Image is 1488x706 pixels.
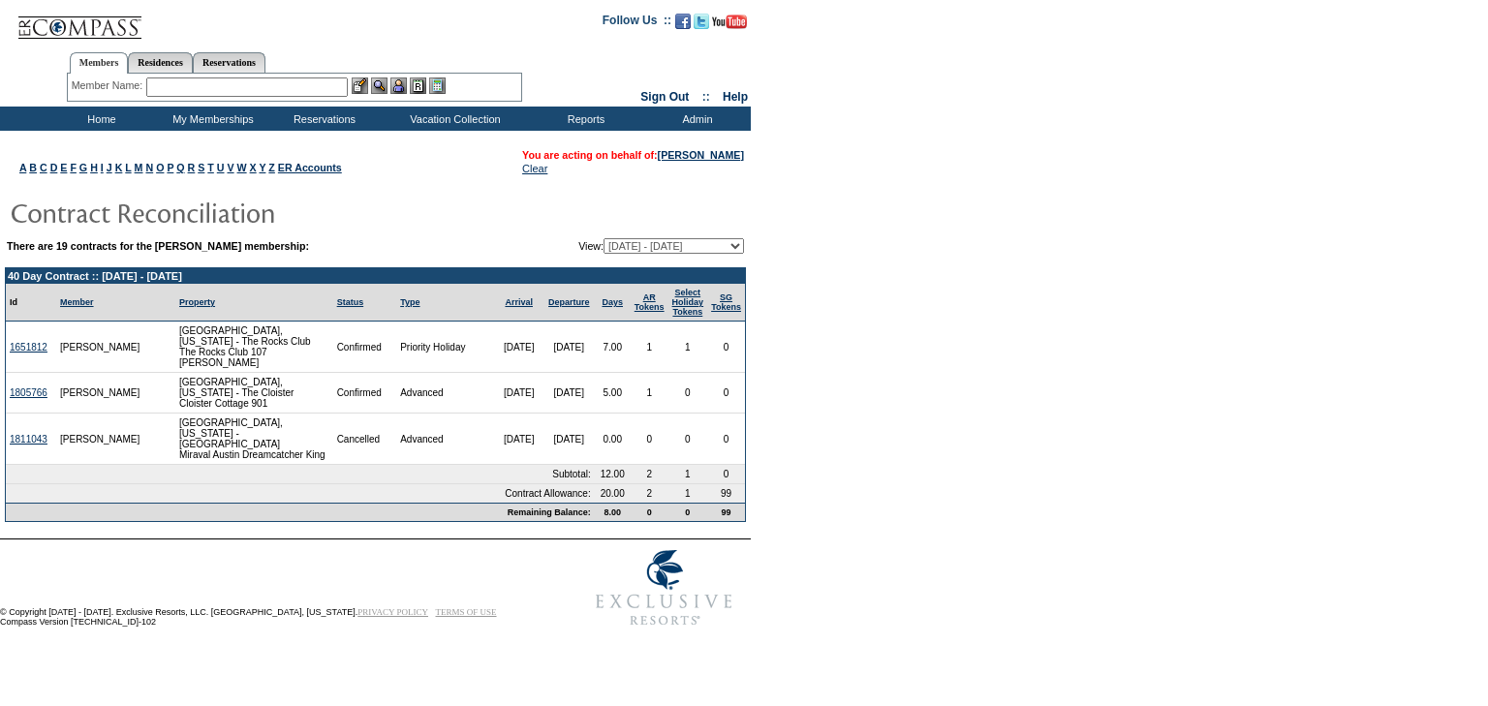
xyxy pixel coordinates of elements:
[429,77,446,94] img: b_calculator.gif
[250,162,257,173] a: X
[543,414,595,465] td: [DATE]
[707,322,745,373] td: 0
[390,77,407,94] img: Impersonate
[6,465,595,484] td: Subtotal:
[712,19,747,31] a: Subscribe to our YouTube Channel
[602,297,623,307] a: Days
[543,322,595,373] td: [DATE]
[237,162,247,173] a: W
[668,322,708,373] td: 1
[631,322,668,373] td: 1
[595,503,631,521] td: 8.00
[378,107,528,131] td: Vacation Collection
[60,162,67,173] a: E
[128,52,193,73] a: Residences
[29,162,37,173] a: B
[707,414,745,465] td: 0
[56,414,144,465] td: [PERSON_NAME]
[333,322,397,373] td: Confirmed
[631,503,668,521] td: 0
[577,539,751,636] img: Exclusive Resorts
[266,107,378,131] td: Reservations
[494,414,542,465] td: [DATE]
[268,162,275,173] a: Z
[115,162,123,173] a: K
[631,484,668,503] td: 2
[631,373,668,414] td: 1
[494,322,542,373] td: [DATE]
[707,484,745,503] td: 99
[155,107,266,131] td: My Memberships
[60,297,94,307] a: Member
[635,292,665,312] a: ARTokens
[333,414,397,465] td: Cancelled
[595,465,631,484] td: 12.00
[522,149,744,161] span: You are acting on behalf of:
[175,414,333,465] td: [GEOGRAPHIC_DATA], [US_STATE] - [GEOGRAPHIC_DATA] Miraval Austin Dreamcatcher King
[595,484,631,503] td: 20.00
[10,342,47,353] a: 1651812
[72,77,146,94] div: Member Name:
[6,503,595,521] td: Remaining Balance:
[179,297,215,307] a: Property
[50,162,58,173] a: D
[396,373,494,414] td: Advanced
[658,149,744,161] a: [PERSON_NAME]
[56,322,144,373] td: [PERSON_NAME]
[436,607,497,617] a: TERMS OF USE
[101,162,104,173] a: I
[107,162,112,173] a: J
[543,373,595,414] td: [DATE]
[90,162,98,173] a: H
[70,162,77,173] a: F
[631,414,668,465] td: 0
[19,162,26,173] a: A
[522,163,547,174] a: Clear
[357,607,428,617] a: PRIVACY POLICY
[167,162,173,173] a: P
[694,19,709,31] a: Follow us on Twitter
[156,162,164,173] a: O
[711,292,741,312] a: SGTokens
[188,162,196,173] a: R
[175,322,333,373] td: [GEOGRAPHIC_DATA], [US_STATE] - The Rocks Club The Rocks Club 107 [PERSON_NAME]
[631,465,668,484] td: 2
[193,52,265,73] a: Reservations
[640,90,689,104] a: Sign Out
[668,465,708,484] td: 1
[10,193,397,231] img: pgTtlContractReconciliation.gif
[723,90,748,104] a: Help
[70,52,129,74] a: Members
[505,297,533,307] a: Arrival
[595,373,631,414] td: 5.00
[400,297,419,307] a: Type
[396,414,494,465] td: Advanced
[333,373,397,414] td: Confirmed
[6,484,595,503] td: Contract Allowance:
[176,162,184,173] a: Q
[494,373,542,414] td: [DATE]
[410,77,426,94] img: Reservations
[56,373,144,414] td: [PERSON_NAME]
[694,14,709,29] img: Follow us on Twitter
[10,387,47,398] a: 1805766
[639,107,751,131] td: Admin
[278,162,342,173] a: ER Accounts
[668,503,708,521] td: 0
[668,414,708,465] td: 0
[603,12,671,35] td: Follow Us ::
[675,19,691,31] a: Become our fan on Facebook
[79,162,87,173] a: G
[7,240,309,252] b: There are 19 contracts for the [PERSON_NAME] membership:
[396,322,494,373] td: Priority Holiday
[712,15,747,29] img: Subscribe to our YouTube Channel
[702,90,710,104] span: ::
[675,14,691,29] img: Become our fan on Facebook
[135,162,143,173] a: M
[668,484,708,503] td: 1
[483,238,744,254] td: View:
[528,107,639,131] td: Reports
[217,162,225,173] a: U
[6,268,745,284] td: 40 Day Contract :: [DATE] - [DATE]
[371,77,387,94] img: View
